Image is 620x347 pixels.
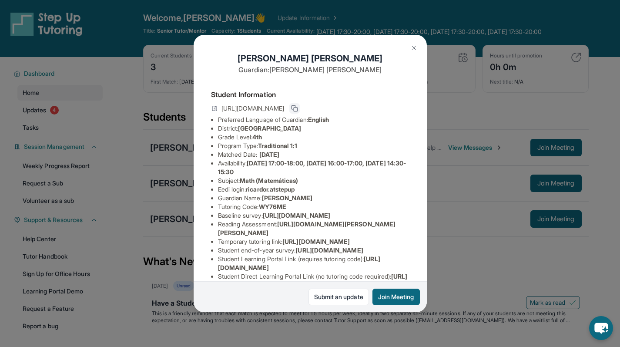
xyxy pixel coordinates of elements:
li: Guardian Name : [218,194,409,202]
li: Preferred Language of Guardian: [218,115,409,124]
span: Math (Matemáticas) [240,177,298,184]
span: [URL][DOMAIN_NAME] [295,246,363,254]
li: Tutoring Code : [218,202,409,211]
span: [DATE] [259,151,279,158]
button: Join Meeting [372,289,420,305]
span: English [308,116,329,123]
span: [GEOGRAPHIC_DATA] [238,125,301,132]
h4: Student Information [211,89,409,100]
li: Availability: [218,159,409,176]
span: [DATE] 17:00-18:00, [DATE] 16:00-17:00, [DATE] 14:30-15:30 [218,159,406,175]
span: [PERSON_NAME] [262,194,313,202]
li: Matched Date: [218,150,409,159]
img: Close Icon [410,44,417,51]
button: chat-button [589,316,613,340]
span: [URL][DOMAIN_NAME] [221,104,284,113]
li: Student end-of-year survey : [218,246,409,255]
li: Eedi login : [218,185,409,194]
li: Baseline survey : [218,211,409,220]
li: Temporary tutoring link : [218,237,409,246]
h1: [PERSON_NAME] [PERSON_NAME] [211,52,409,64]
span: [URL][DOMAIN_NAME][PERSON_NAME][PERSON_NAME] [218,220,396,236]
li: District: [218,124,409,133]
span: [URL][DOMAIN_NAME] [263,212,330,219]
li: Student Learning Portal Link (requires tutoring code) : [218,255,409,272]
span: 4th [252,133,262,141]
li: Grade Level: [218,133,409,141]
li: Program Type: [218,141,409,150]
span: ricardor.atstepup [246,185,295,193]
a: Submit an update [308,289,369,305]
span: Traditional 1:1 [258,142,297,149]
li: Subject : [218,176,409,185]
span: [URL][DOMAIN_NAME] [282,238,350,245]
span: WY76ME [259,203,286,210]
p: Guardian: [PERSON_NAME] [PERSON_NAME] [211,64,409,75]
li: Student Direct Learning Portal Link (no tutoring code required) : [218,272,409,290]
li: Reading Assessment : [218,220,409,237]
button: Copy link [289,103,300,114]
